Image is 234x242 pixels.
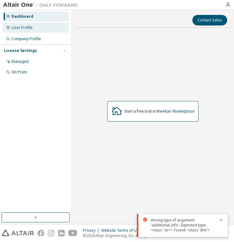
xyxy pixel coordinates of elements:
div: Privacy [83,228,101,233]
a: Altair Marketplace [162,109,195,114]
div: Wrong type of argument 'additional_info'. Expected type: <class 'str'>. Found: <class 'dict'> [151,218,215,233]
div: Start a free trial in the [124,109,195,114]
p: © 2025 Altair Engineering, Inc. All Rights Reserved. [83,233,179,238]
div: Company Profile [11,36,41,41]
div: User Profile [11,25,33,30]
img: Altair One [3,2,81,8]
button: Contact Sales [192,15,227,26]
img: youtube.svg [68,230,77,236]
img: instagram.svg [48,230,54,236]
div: Dashboard [11,14,33,19]
div: Website Terms of Use [101,228,147,233]
div: On Prem [11,70,27,75]
img: linkedin.svg [58,230,65,236]
img: facebook.svg [38,230,44,236]
img: altair_logo.svg [2,230,34,236]
div: Managed [11,59,29,64]
div: License Settings [4,48,37,53]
